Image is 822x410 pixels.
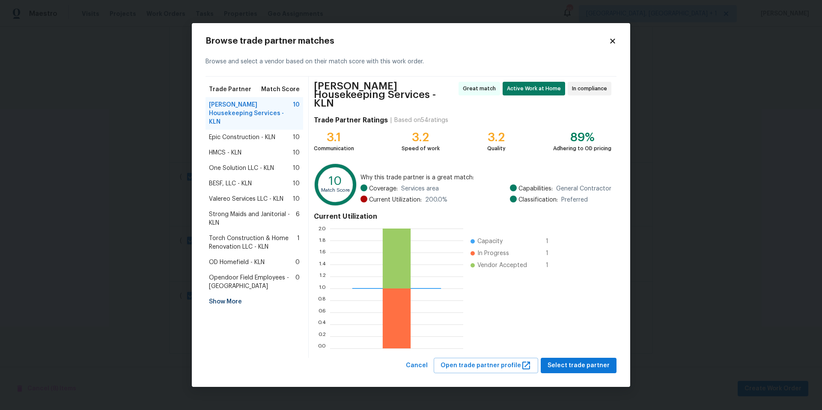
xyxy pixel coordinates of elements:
span: 6 [296,210,300,227]
span: General Contractor [556,184,611,193]
span: [PERSON_NAME] Housekeeping Services - KLN [209,101,293,126]
span: Opendoor Field Employees - [GEOGRAPHIC_DATA] [209,273,295,291]
button: Select trade partner [541,358,616,374]
div: Adhering to OD pricing [553,144,611,153]
span: 10 [293,164,300,172]
span: 1 [546,237,560,246]
span: 0 [295,273,300,291]
span: In compliance [572,84,611,93]
div: Based on 54 ratings [394,116,448,125]
span: 1 [546,261,560,270]
text: 1.2 [319,273,326,279]
span: OD Homefield - KLN [209,258,265,267]
span: 1 [546,249,560,258]
span: Match Score [261,85,300,94]
span: Trade Partner [209,85,251,94]
span: 10 [293,149,300,157]
text: 1.4 [319,261,326,267]
text: 0.2 [318,333,326,339]
button: Cancel [402,358,431,374]
span: Why this trade partner is a great match: [360,173,611,182]
div: 3.2 [402,133,440,142]
span: 0 [295,258,300,267]
text: 1.0 [319,285,326,291]
span: HMCS - KLN [209,149,241,157]
text: 0.8 [318,297,326,303]
span: Great match [463,84,499,93]
span: [PERSON_NAME] Housekeeping Services - KLN [314,82,456,107]
div: | [388,116,394,125]
span: Strong Maids and Janitorial - KLN [209,210,296,227]
span: Capabilities: [518,184,553,193]
span: 10 [293,179,300,188]
span: Current Utilization: [369,196,422,204]
span: Preferred [561,196,588,204]
div: Quality [487,144,506,153]
span: BESF, LLC - KLN [209,179,252,188]
text: Match Score [321,188,350,193]
span: 200.0 % [425,196,447,204]
h2: Browse trade partner matches [205,37,609,45]
span: Torch Construction & Home Renovation LLC - KLN [209,234,297,251]
span: 1 [297,234,300,251]
span: 10 [293,195,300,203]
span: Cancel [406,360,428,371]
span: Capacity [477,237,503,246]
div: Show More [205,294,303,309]
h4: Trade Partner Ratings [314,116,388,125]
div: 89% [553,133,611,142]
div: Speed of work [402,144,440,153]
text: 1.6 [319,250,326,255]
span: Classification: [518,196,558,204]
div: Communication [314,144,354,153]
div: 3.2 [487,133,506,142]
h4: Current Utilization [314,212,611,221]
text: 0.6 [318,309,326,315]
span: Epic Construction - KLN [209,133,275,142]
span: Active Work at Home [507,84,564,93]
div: Browse and select a vendor based on their match score with this work order. [205,47,616,77]
text: 2.0 [318,226,326,231]
span: In Progress [477,249,509,258]
span: 10 [293,101,300,126]
span: Valereo Services LLC - KLN [209,195,283,203]
span: 10 [293,133,300,142]
button: Open trade partner profile [434,358,538,374]
div: 3.1 [314,133,354,142]
span: Vendor Accepted [477,261,527,270]
span: One Solution LLC - KLN [209,164,274,172]
span: Services area [401,184,439,193]
text: 0.4 [318,321,326,327]
span: Select trade partner [548,360,610,371]
text: 1.8 [319,238,326,243]
text: 10 [329,175,342,187]
span: Open trade partner profile [441,360,531,371]
span: Coverage: [369,184,398,193]
text: 0.0 [318,345,326,351]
